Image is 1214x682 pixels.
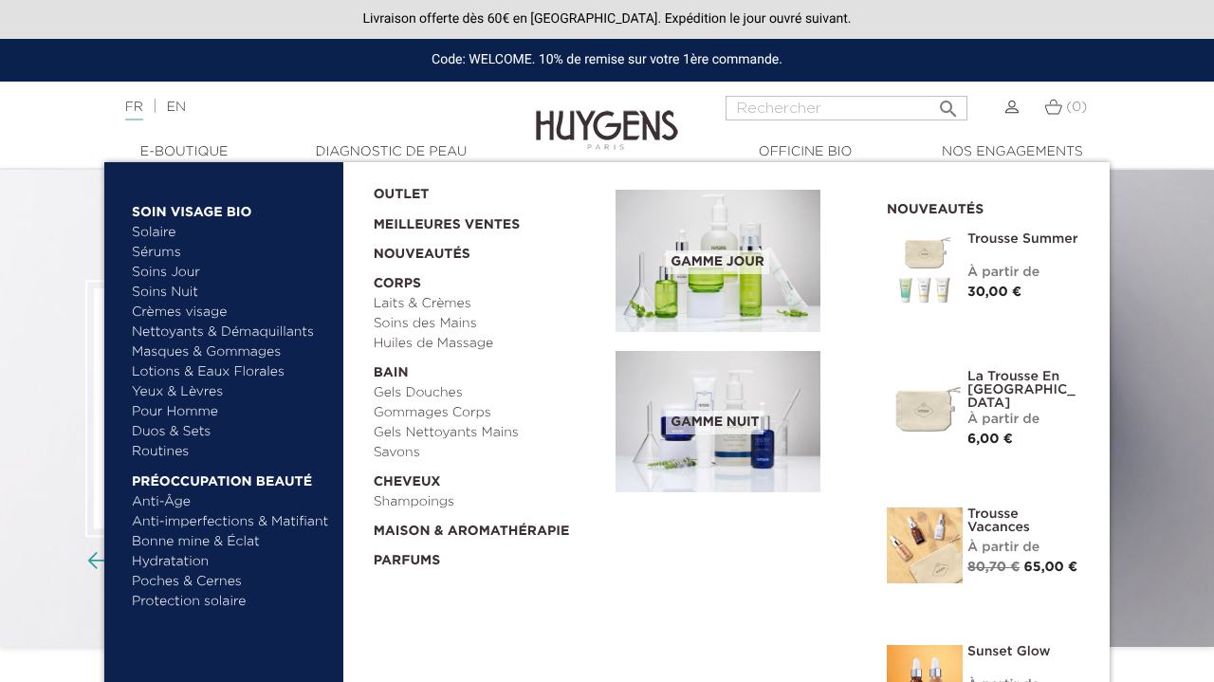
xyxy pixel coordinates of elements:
[132,442,330,462] a: Routines
[931,90,966,116] button: 
[132,342,330,362] a: Masques & Gommages
[132,323,330,342] a: Nettoyants & Démaquillants
[374,265,603,294] a: Corps
[967,286,1021,299] span: 30,00 €
[374,354,603,383] a: Bain
[967,507,1081,534] a: Trousse Vacances
[616,190,858,332] a: Gamme jour
[374,463,603,492] a: Cheveux
[887,195,1081,218] h2: Nouveautés
[132,303,330,323] a: Crèmes visage
[374,492,603,512] a: Shampoings
[132,552,330,572] a: Hydratation
[132,243,330,263] a: Sérums
[296,142,486,162] a: Diagnostic de peau
[132,572,330,592] a: Poches & Cernes
[132,193,330,223] a: Soin Visage Bio
[89,142,279,162] a: E-Boutique
[374,175,586,205] a: OUTLET
[937,92,960,115] i: 
[95,547,156,576] div: Boutons du carrousel
[666,411,763,434] span: Gamme nuit
[666,250,768,274] span: Gamme jour
[1066,101,1087,114] span: (0)
[374,542,603,571] a: Parfums
[374,235,603,265] a: Nouveautés
[125,101,143,120] a: FR
[967,263,1081,283] div: À partir de
[132,492,330,512] a: Anti-Âge
[616,351,858,493] a: Gamme nuit
[374,205,586,235] a: Meilleures Ventes
[967,538,1081,558] div: À partir de
[132,512,330,532] a: Anti-imperfections & Matifiant
[726,96,967,120] input: Rechercher
[374,403,603,423] a: Gommages Corps
[536,80,678,153] img: Huygens
[917,142,1107,162] a: Nos engagements
[967,645,1081,658] a: Sunset Glow
[616,351,820,493] img: routine_nuit_banner.jpg
[710,142,900,162] a: Officine Bio
[132,223,330,243] a: Solaire
[374,314,603,334] a: Soins des Mains
[132,283,313,303] a: Soins Nuit
[374,443,603,463] a: Savons
[132,422,330,442] a: Duos & Sets
[132,402,330,422] a: Pour Homme
[374,334,603,354] a: Huiles de Massage
[374,423,603,443] a: Gels Nettoyants Mains
[967,410,1081,430] div: À partir de
[887,507,963,583] img: La Trousse vacances
[967,433,1013,446] span: 6,00 €
[132,382,330,402] a: Yeux & Lèvres
[967,370,1081,410] a: La Trousse en [GEOGRAPHIC_DATA]
[167,101,186,114] a: EN
[132,532,330,552] a: Bonne mine & Éclat
[967,561,1020,574] span: 80,70 €
[374,294,603,314] a: Laits & Crèmes
[116,96,492,119] div: |
[1024,561,1078,574] span: 65,00 €
[616,190,820,332] img: routine_jour_banner.jpg
[132,462,330,492] a: Préoccupation beauté
[887,232,963,308] img: Trousse Summer
[374,383,603,403] a: Gels Douches
[132,362,330,382] a: Lotions & Eaux Florales
[967,232,1081,246] a: Trousse Summer
[374,512,603,542] a: Maison & Aromathérapie
[132,592,330,612] a: Protection solaire
[887,370,963,446] img: La Trousse en Coton
[132,263,330,283] a: Soins Jour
